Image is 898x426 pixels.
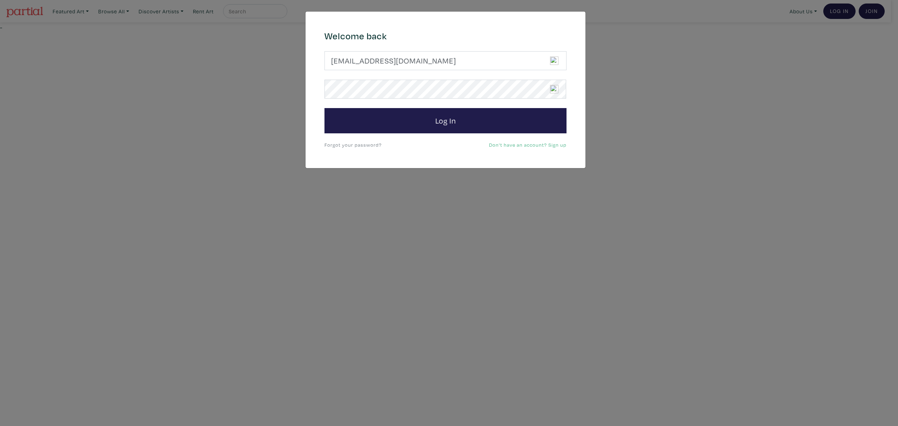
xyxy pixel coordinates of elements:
h4: Welcome back [324,31,567,42]
img: npw-badge-icon-locked.svg [550,56,558,65]
a: Don't have an account? Sign up [489,141,567,148]
img: npw-badge-icon-locked.svg [550,85,558,93]
button: Log In [324,108,567,133]
input: Your email [324,51,567,70]
a: Forgot your password? [324,141,382,148]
